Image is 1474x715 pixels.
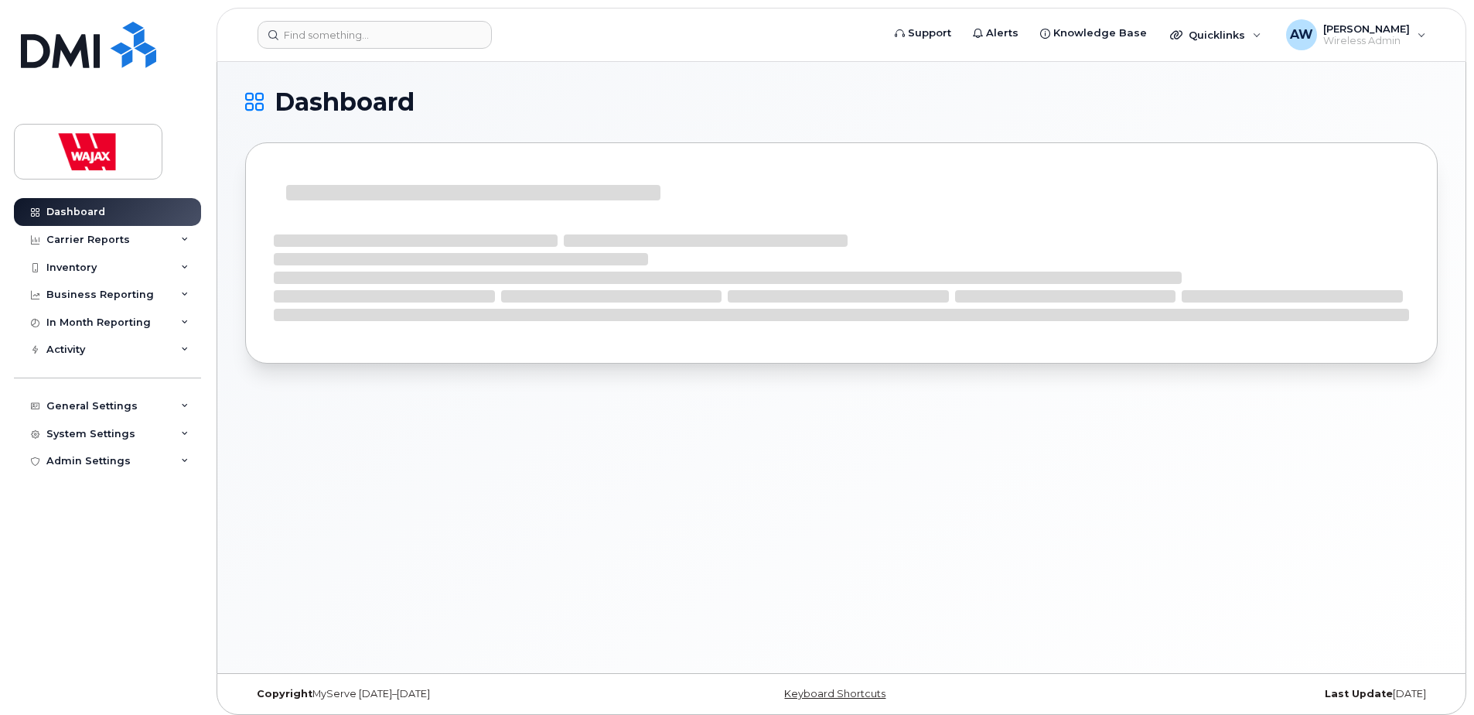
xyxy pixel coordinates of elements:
strong: Last Update [1325,688,1393,700]
span: Dashboard [275,91,415,114]
strong: Copyright [257,688,312,700]
a: Keyboard Shortcuts [784,688,885,700]
div: [DATE] [1040,688,1438,700]
div: MyServe [DATE]–[DATE] [245,688,643,700]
